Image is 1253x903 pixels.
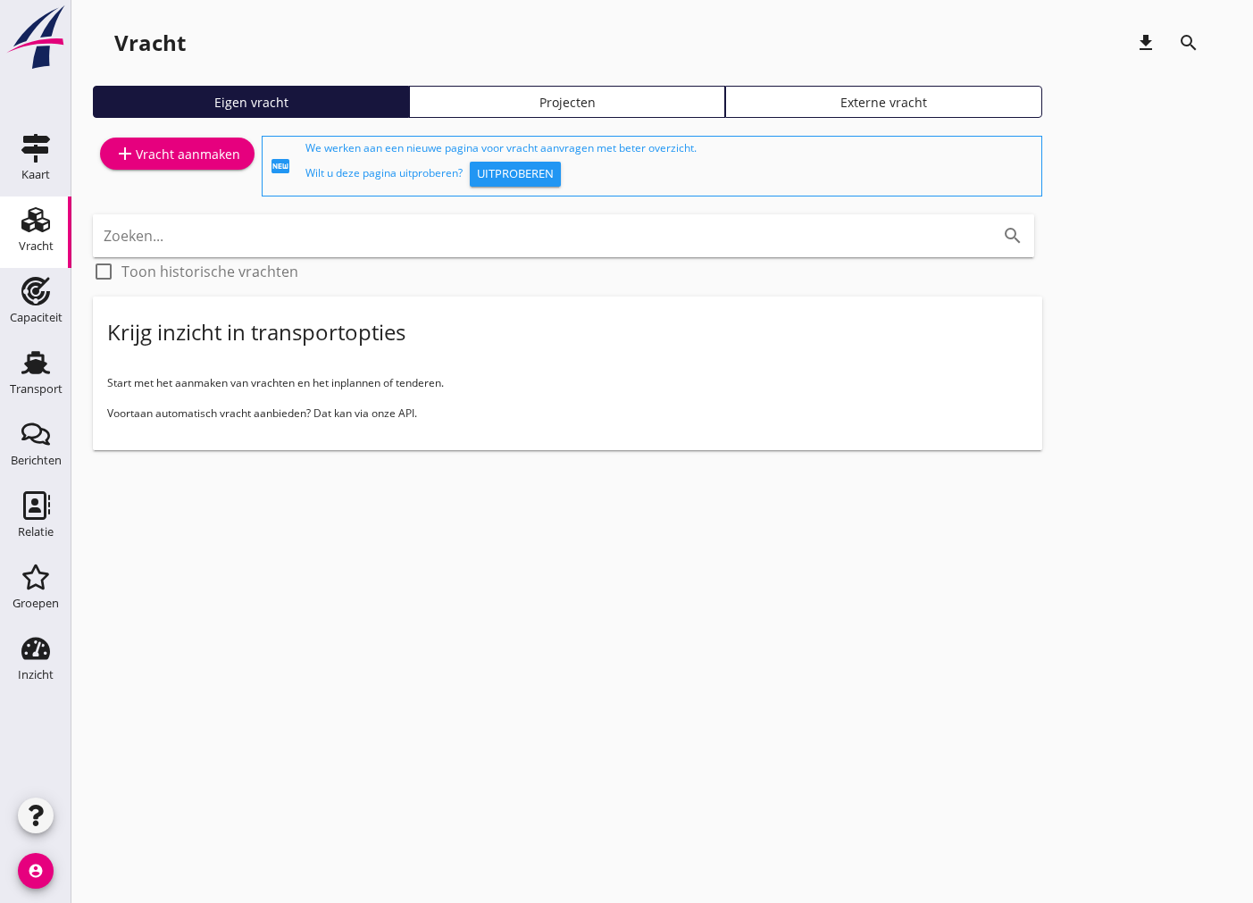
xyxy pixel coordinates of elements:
div: Kaart [21,169,50,180]
div: Uitproberen [477,165,554,183]
a: Vracht aanmaken [100,138,255,170]
div: Transport [10,383,63,395]
div: Krijg inzicht in transportopties [107,318,405,347]
p: Voortaan automatisch vracht aanbieden? Dat kan via onze API. [107,406,1028,422]
i: download [1135,32,1157,54]
i: add [114,143,136,164]
i: search [1178,32,1199,54]
div: Groepen [13,598,59,609]
div: Vracht aanmaken [114,143,240,164]
div: Inzicht [18,669,54,681]
i: account_circle [18,853,54,889]
input: Zoeken... [104,222,973,250]
a: Externe vracht [725,86,1041,118]
div: Vracht [19,240,54,252]
i: fiber_new [270,155,291,177]
a: Eigen vracht [93,86,409,118]
div: Berichten [11,455,62,466]
div: Capaciteit [10,312,63,323]
div: We werken aan een nieuwe pagina voor vracht aanvragen met beter overzicht. Wilt u deze pagina uit... [305,140,1034,192]
div: Relatie [18,526,54,538]
a: Projecten [409,86,725,118]
i: search [1002,225,1023,247]
p: Start met het aanmaken van vrachten en het inplannen of tenderen. [107,375,1028,391]
label: Toon historische vrachten [121,263,298,280]
div: Externe vracht [733,93,1033,112]
img: logo-small.a267ee39.svg [4,4,68,71]
button: Uitproberen [470,162,561,187]
div: Eigen vracht [101,93,401,112]
div: Projecten [417,93,717,112]
div: Vracht [114,29,186,57]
